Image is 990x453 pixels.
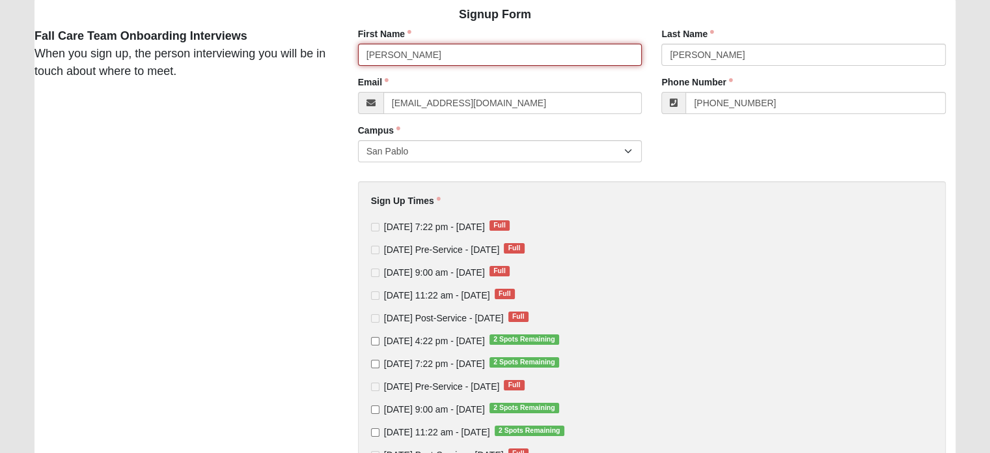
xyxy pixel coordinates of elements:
span: [DATE] 9:00 am - [DATE] [384,404,485,415]
span: [DATE] 11:22 am - [DATE] [384,290,490,300]
span: [DATE] Pre-Service - [DATE] [384,381,500,392]
span: Full [504,243,524,254]
input: [DATE] 11:22 am - [DATE]2 Spots Remaining [371,428,379,437]
span: 2 Spots Remaining [489,403,559,413]
span: [DATE] 7:22 pm - [DATE] [384,222,485,232]
div: When you sign up, the person interviewing you will be in touch about where to meet. [25,27,338,80]
span: 2 Spots Remaining [495,426,564,436]
span: [DATE] 9:00 am - [DATE] [384,267,485,278]
span: 2 Spots Remaining [489,334,559,345]
input: [DATE] Pre-Service - [DATE]Full [371,246,379,254]
span: Full [504,380,524,390]
label: Phone Number [661,76,733,89]
span: Full [508,312,529,322]
h4: Signup Form [34,8,956,22]
input: [DATE] 7:22 pm - [DATE]Full [371,223,379,231]
span: [DATE] Post-Service - [DATE] [384,313,504,323]
input: [DATE] 7:22 pm - [DATE]2 Spots Remaining [371,360,379,368]
input: [DATE] 4:22 pm - [DATE]2 Spots Remaining [371,337,379,345]
strong: Fall Care Team Onboarding Interviews [34,29,247,42]
span: 2 Spots Remaining [489,357,559,368]
label: Campus [358,124,400,137]
span: Full [495,289,515,299]
span: Full [489,266,510,276]
span: [DATE] 11:22 am - [DATE] [384,427,490,437]
input: [DATE] 9:00 am - [DATE]Full [371,269,379,277]
label: Sign Up Times [371,194,441,207]
input: [DATE] 11:22 am - [DATE]Full [371,291,379,300]
input: [DATE] Pre-Service - [DATE]Full [371,383,379,391]
label: First Name [358,27,411,40]
input: [DATE] 9:00 am - [DATE]2 Spots Remaining [371,405,379,414]
span: Full [489,220,510,231]
span: [DATE] 7:22 pm - [DATE] [384,358,485,369]
label: Last Name [661,27,714,40]
input: [DATE] Post-Service - [DATE]Full [371,314,379,323]
span: [DATE] Pre-Service - [DATE] [384,244,500,255]
span: [DATE] 4:22 pm - [DATE] [384,336,485,346]
label: Email [358,76,389,89]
